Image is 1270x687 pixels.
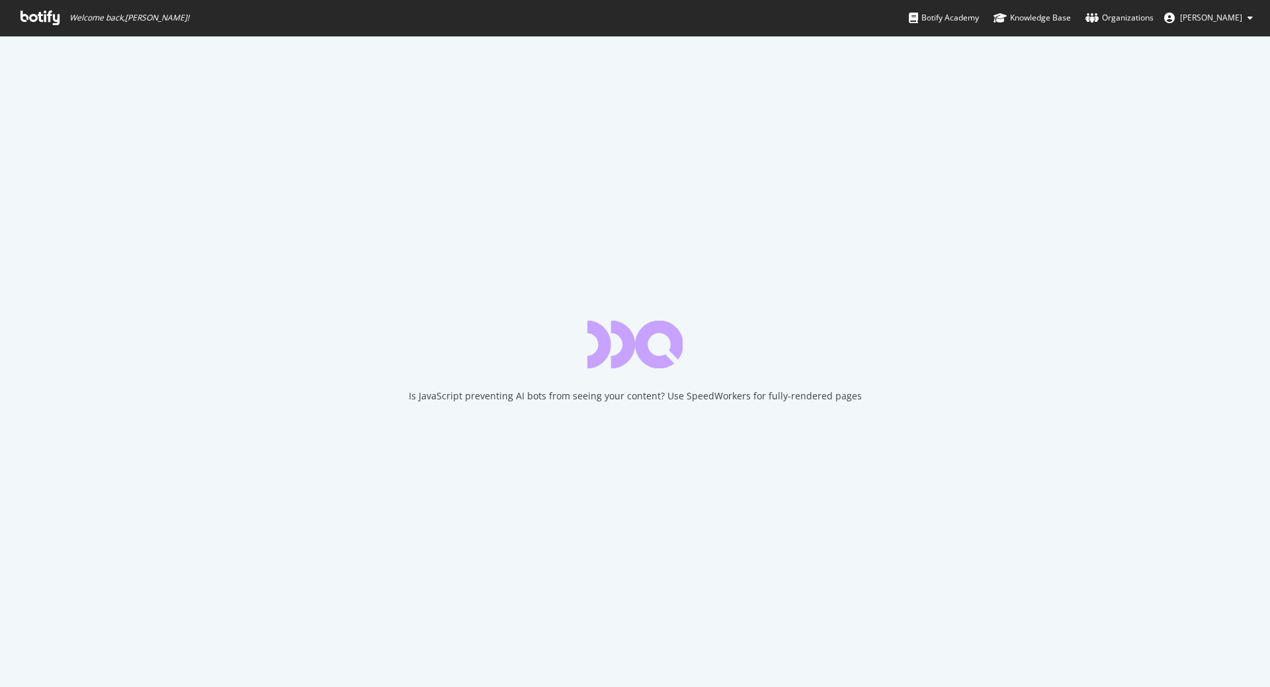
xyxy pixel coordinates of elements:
div: Botify Academy [909,11,979,24]
div: Is JavaScript preventing AI bots from seeing your content? Use SpeedWorkers for fully-rendered pages [409,389,862,403]
div: Organizations [1085,11,1154,24]
div: Knowledge Base [994,11,1071,24]
button: [PERSON_NAME] [1154,7,1263,28]
span: Joanne Brickles [1180,12,1242,23]
div: animation [587,321,683,368]
span: Welcome back, [PERSON_NAME] ! [69,13,189,23]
